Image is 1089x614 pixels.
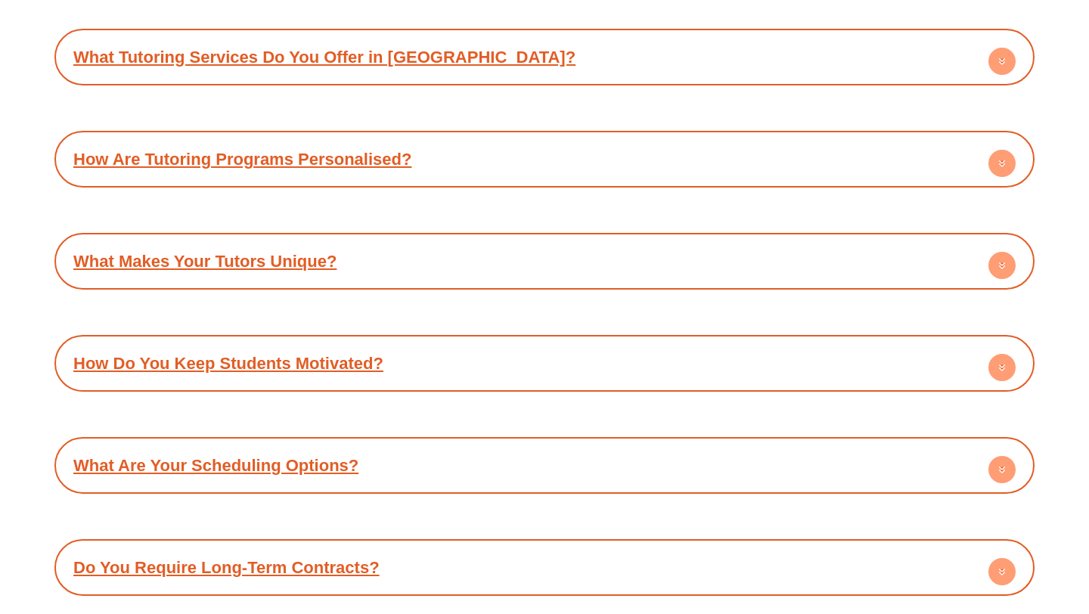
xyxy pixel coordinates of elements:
[62,36,1027,78] div: What Tutoring Services Do You Offer in [GEOGRAPHIC_DATA]?
[73,252,337,271] a: What Makes Your Tutors Unique?
[62,343,1027,384] div: How Do You Keep Students Motivated?
[73,456,358,475] a: What Are Your Scheduling Options?
[62,547,1027,588] div: Do You Require Long-Term Contracts?
[73,354,383,373] a: How Do You Keep Students Motivated?
[73,150,411,169] a: How Are Tutoring Programs Personalised?
[73,48,576,67] a: What Tutoring Services Do You Offer in [GEOGRAPHIC_DATA]?
[73,558,380,577] a: Do You Require Long-Term Contracts?
[62,240,1027,282] div: What Makes Your Tutors Unique?
[830,443,1089,614] iframe: Chat Widget
[62,138,1027,180] div: How Are Tutoring Programs Personalised?
[62,445,1027,486] div: What Are Your Scheduling Options?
